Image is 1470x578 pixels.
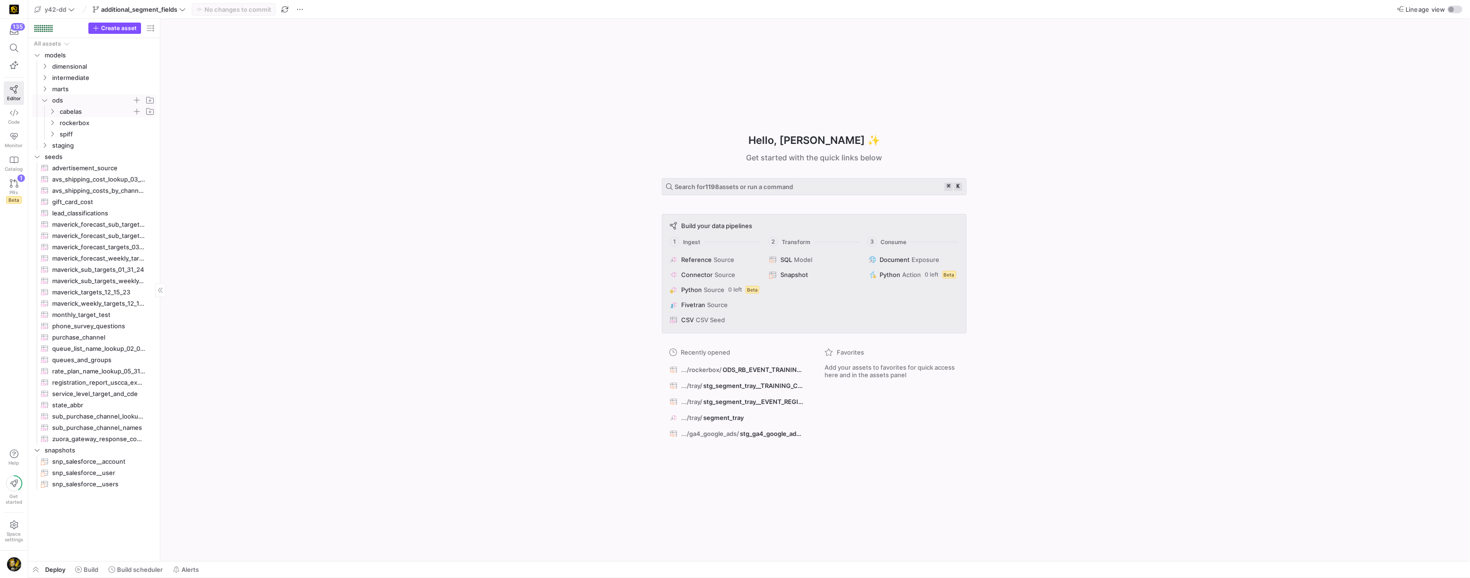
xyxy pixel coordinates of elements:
span: Create asset [101,25,137,32]
a: Code [4,105,24,128]
span: Source [715,271,735,278]
a: zuora_gateway_response_codes​​​​​​ [32,433,156,444]
span: CSV [681,316,694,324]
a: avs_shipping_costs_by_channel_04_11_24​​​​​​ [32,185,156,196]
button: .../rockerbox/ODS_RB_EVENT_TRAINING_REGISTRANT [668,364,806,376]
span: Document [880,256,910,263]
span: Model [794,256,812,263]
span: Build [84,566,98,573]
kbd: k [954,182,962,191]
span: .../rockerbox/ [681,366,722,373]
a: snp_salesforce__user​​​​​​​ [32,467,156,478]
a: gift_card_cost​​​​​​ [32,196,156,207]
span: stg_ga4_google_ads_campaign [740,430,803,437]
span: .../tray/ [681,398,702,405]
span: ods [52,95,132,106]
span: zuora_gateway_response_codes​​​​​​ [52,434,145,444]
span: intermediate [52,72,155,83]
div: Press SPACE to select this row. [32,219,156,230]
button: DocumentExposure [867,254,960,265]
a: maverick_forecast_sub_targets_weekly_03_25_24​​​​​​ [32,230,156,241]
span: Search for assets or run a command [675,183,793,190]
a: https://storage.googleapis.com/y42-prod-data-exchange/images/uAsz27BndGEK0hZWDFeOjoxA7jCwgK9jE472... [4,1,24,17]
span: gift_card_cost​​​​​​ [52,197,145,207]
button: additional_segment_fields [90,3,188,16]
div: Press SPACE to select this row. [32,83,156,95]
span: Space settings [5,531,23,542]
div: Press SPACE to select this row. [32,422,156,433]
button: PythonSource0 leftBeta [668,284,762,295]
span: dimensional [52,61,155,72]
span: maverick_sub_targets_weekly_01_31_24​​​​​​ [52,276,145,286]
span: queues_and_groups​​​​​​ [52,355,145,365]
span: monthly_target_test​​​​​​ [52,309,145,320]
span: Exposure [912,256,940,263]
div: Press SPACE to select this row. [32,275,156,286]
button: .../tray/stg_segment_tray__EVENT_REGISTERED [668,396,806,408]
span: snp_salesforce__users​​​​​​​ [52,479,145,490]
div: Press SPACE to select this row. [32,61,156,72]
span: Beta [943,271,956,278]
button: PythonAction0 leftBeta [867,269,960,280]
span: segment_tray [703,414,744,421]
span: .../ga4_google_ads/ [681,430,739,437]
a: maverick_targets_12_15_23​​​​​​ [32,286,156,298]
span: maverick_forecast_weekly_targets_03_25_24​​​​​​ [52,253,145,264]
a: queue_list_name_lookup_02_02_24​​​​​​ [32,343,156,354]
div: Press SPACE to select this row. [32,298,156,309]
div: Press SPACE to select this row. [32,162,156,174]
div: Press SPACE to select this row. [32,140,156,151]
button: Help [4,445,24,470]
div: Press SPACE to select this row. [32,456,156,467]
span: snapshots [45,445,155,456]
a: Catalog [4,152,24,175]
span: CSV Seed [696,316,725,324]
span: maverick_forecast_sub_targets_weekly_03_25_24​​​​​​ [52,230,145,241]
a: purchase_channel​​​​​​ [32,332,156,343]
a: snp_salesforce__account​​​​​​​ [32,456,156,467]
span: Fivetran [681,301,705,309]
span: maverick_forecast_sub_targets_03_25_24​​​​​​ [52,219,145,230]
div: Press SPACE to select this row. [32,286,156,298]
button: SQLModel [767,254,861,265]
h1: Hello, [PERSON_NAME] ✨ [748,133,880,148]
div: Press SPACE to select this row. [32,185,156,196]
span: phone_survey_questions​​​​​​ [52,321,145,332]
div: Press SPACE to select this row. [32,388,156,399]
span: Beta [6,196,22,204]
div: Press SPACE to select this row. [32,320,156,332]
span: rate_plan_name_lookup_05_31_23​​​​​​ [52,366,145,377]
a: sub_purchase_channel_names​​​​​​ [32,422,156,433]
a: Editor [4,81,24,105]
div: 1 [17,174,25,182]
div: Press SPACE to select this row. [32,467,156,478]
button: .../ga4_google_ads/stg_ga4_google_ads_campaign [668,428,806,440]
span: Monitor [5,143,23,148]
a: snp_salesforce__users​​​​​​​ [32,478,156,490]
div: Press SPACE to select this row. [32,207,156,219]
span: maverick_sub_targets_01_31_24​​​​​​ [52,264,145,275]
strong: 1198 [705,183,719,190]
a: maverick_forecast_sub_targets_03_25_24​​​​​​ [32,219,156,230]
span: Alerts [181,566,199,573]
span: staging [52,140,155,151]
button: Alerts [169,562,203,578]
a: rate_plan_name_lookup_05_31_23​​​​​​ [32,365,156,377]
div: Press SPACE to select this row. [32,399,156,411]
span: Lineage view [1406,6,1446,13]
a: maverick_weekly_targets_12_15_23​​​​​​ [32,298,156,309]
span: avs_shipping_costs_by_channel_04_11_24​​​​​​ [52,185,145,196]
a: Spacesettings [4,516,24,546]
span: Source [714,256,734,263]
span: service_level_target_and_cde​​​​​​ [52,388,145,399]
div: Press SPACE to select this row. [32,365,156,377]
span: models [45,50,155,61]
span: avs_shipping_cost_lookup_03_15_24​​​​​​ [52,174,145,185]
button: Create asset [88,23,141,34]
span: snp_salesforce__user​​​​​​​ [52,467,145,478]
a: maverick_sub_targets_weekly_01_31_24​​​​​​ [32,275,156,286]
a: advertisement_source​​​​​​ [32,162,156,174]
a: registration_report_uscca_expo_2023​​​​​​ [32,377,156,388]
span: queue_list_name_lookup_02_02_24​​​​​​ [52,343,145,354]
div: Press SPACE to select this row. [32,253,156,264]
